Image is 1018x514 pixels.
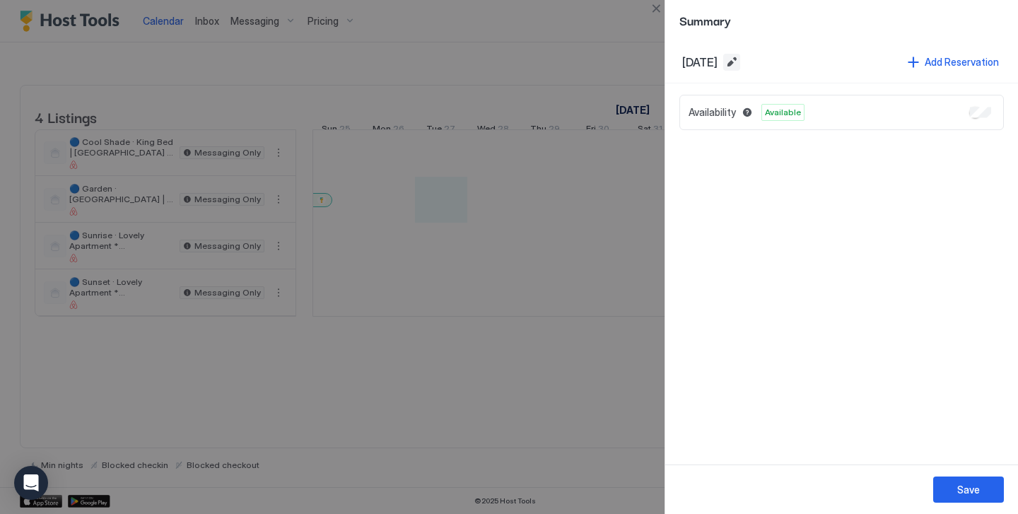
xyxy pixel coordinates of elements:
[765,106,801,119] span: Available
[933,477,1004,503] button: Save
[739,104,756,121] button: Blocked dates override all pricing rules and remain unavailable until manually unblocked
[723,54,740,71] button: Edit date range
[925,54,999,69] div: Add Reservation
[689,106,736,119] span: Availability
[957,482,980,497] div: Save
[679,11,1004,29] span: Summary
[14,466,48,500] div: Open Intercom Messenger
[906,52,1001,71] button: Add Reservation
[682,55,718,69] span: [DATE]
